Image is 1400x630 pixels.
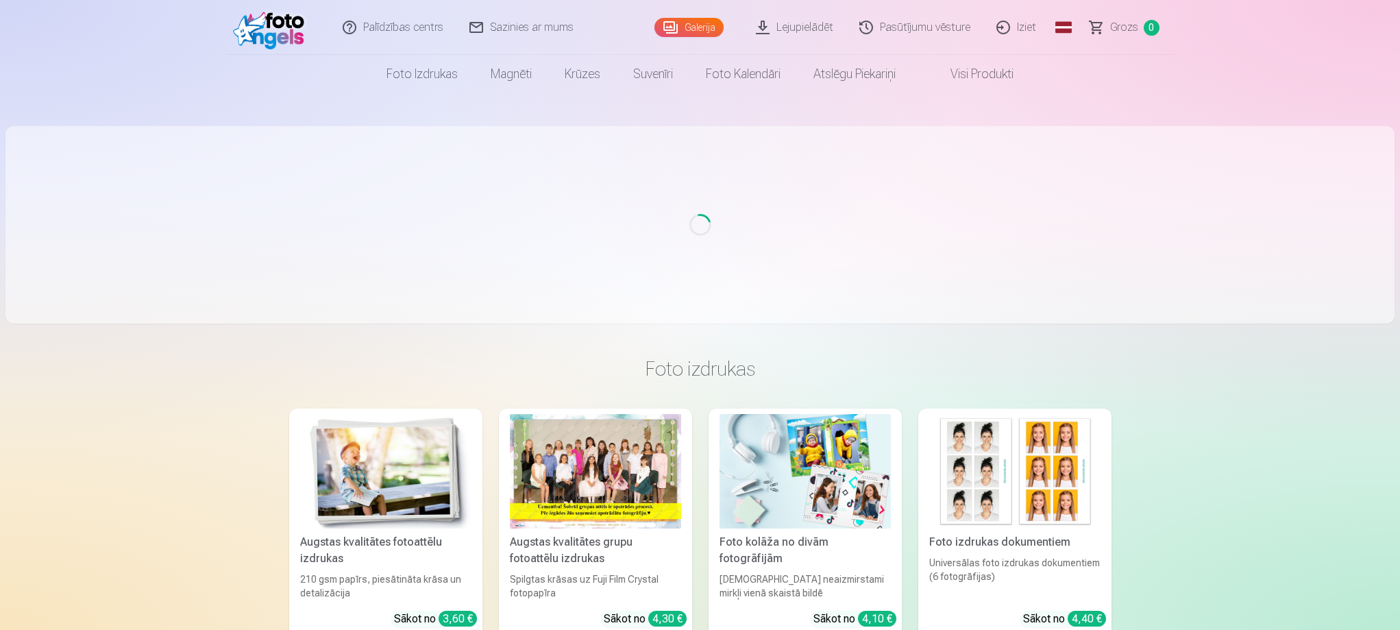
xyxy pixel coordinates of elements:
div: 4,30 € [648,611,687,627]
a: Foto kalendāri [689,55,797,93]
span: 0 [1144,20,1159,36]
div: 4,40 € [1068,611,1106,627]
img: Foto izdrukas dokumentiem [929,414,1101,529]
div: Foto kolāža no divām fotogrāfijām [714,534,896,567]
a: Krūzes [548,55,617,93]
div: [DEMOGRAPHIC_DATA] neaizmirstami mirkļi vienā skaistā bildē [714,572,896,600]
a: Atslēgu piekariņi [797,55,912,93]
a: Visi produkti [912,55,1030,93]
div: 4,10 € [858,611,896,627]
div: Spilgtas krāsas uz Fuji Film Crystal fotopapīra [504,572,687,600]
h3: Foto izdrukas [300,356,1101,381]
a: Magnēti [474,55,548,93]
div: Sākot no [813,611,896,627]
a: Suvenīri [617,55,689,93]
a: Galerija [654,18,724,37]
div: Sākot no [604,611,687,627]
div: Foto izdrukas dokumentiem [924,534,1106,550]
a: Foto izdrukas [370,55,474,93]
span: Grozs [1110,19,1138,36]
div: 210 gsm papīrs, piesātināta krāsa un detalizācija [295,572,477,600]
div: Universālas foto izdrukas dokumentiem (6 fotogrāfijas) [924,556,1106,600]
div: Augstas kvalitātes fotoattēlu izdrukas [295,534,477,567]
img: /fa1 [233,5,312,49]
div: Sākot no [394,611,477,627]
div: 3,60 € [439,611,477,627]
div: Sākot no [1023,611,1106,627]
img: Augstas kvalitātes fotoattēlu izdrukas [300,414,471,529]
div: Augstas kvalitātes grupu fotoattēlu izdrukas [504,534,687,567]
img: Foto kolāža no divām fotogrāfijām [720,414,891,529]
